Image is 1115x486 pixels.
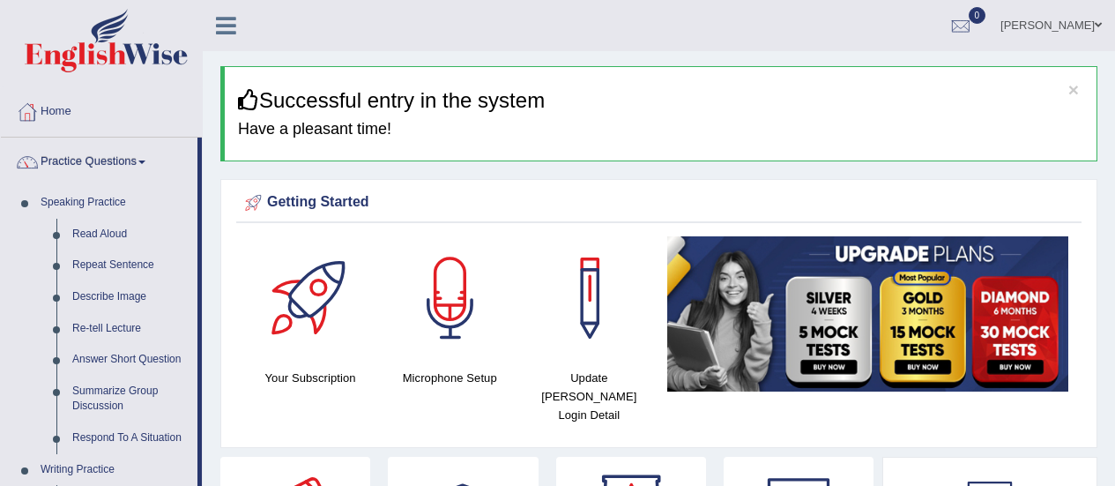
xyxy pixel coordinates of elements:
a: Practice Questions [1,138,197,182]
h4: Your Subscription [249,369,371,387]
h3: Successful entry in the system [238,89,1083,112]
img: small5.jpg [667,236,1068,392]
a: Re-tell Lecture [64,313,197,345]
button: × [1068,80,1079,99]
h4: Microphone Setup [389,369,510,387]
a: Respond To A Situation [64,422,197,454]
a: Describe Image [64,281,197,313]
h4: Have a pleasant time! [238,121,1083,138]
span: 0 [969,7,986,24]
a: Writing Practice [33,454,197,486]
a: Speaking Practice [33,187,197,219]
a: Answer Short Question [64,344,197,376]
div: Getting Started [241,190,1077,216]
a: Repeat Sentence [64,250,197,281]
a: Summarize Group Discussion [64,376,197,422]
h4: Update [PERSON_NAME] Login Detail [528,369,650,424]
a: Home [1,87,202,131]
a: Read Aloud [64,219,197,250]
